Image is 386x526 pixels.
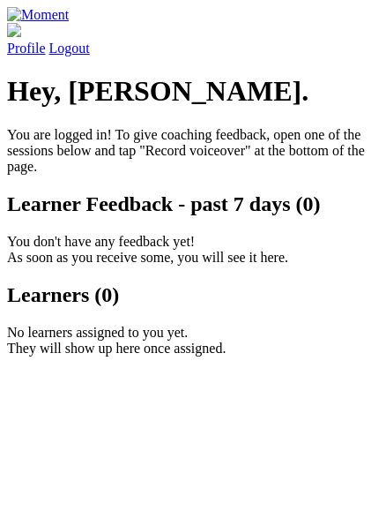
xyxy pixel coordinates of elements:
[7,75,379,108] h1: Hey, [PERSON_NAME].
[7,127,379,175] p: You are logged in! To give coaching feedback, open one of the sessions below and tap "Record voic...
[49,41,90,56] a: Logout
[7,192,379,216] h2: Learner Feedback - past 7 days (0)
[7,23,379,56] a: Profile
[7,325,379,357] p: No learners assigned to you yet. They will show up here once assigned.
[7,7,69,23] img: Moment
[7,23,21,37] img: default_avatar-b4e2223d03051bc43aaaccfb402a43260a3f17acc7fafc1603fdf008d6cba3c9.png
[7,234,379,266] p: You don't have any feedback yet! As soon as you receive some, you will see it here.
[7,283,379,307] h2: Learners (0)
